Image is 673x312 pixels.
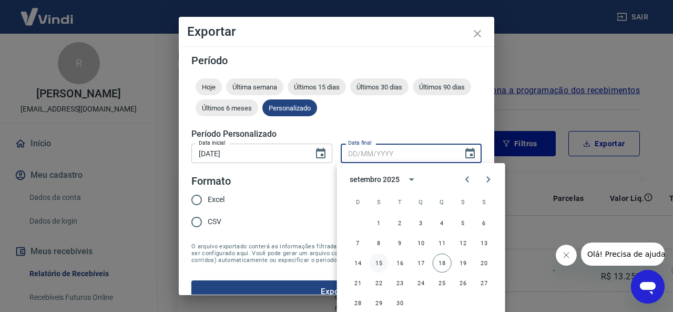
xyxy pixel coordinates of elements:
[191,129,482,139] h5: Período Personalizado
[391,274,410,293] button: 23
[465,21,490,46] button: close
[370,234,389,253] button: 8
[412,254,431,273] button: 17
[475,274,494,293] button: 27
[475,192,494,213] span: sábado
[6,7,88,16] span: Olá! Precisa de ajuda?
[349,254,368,273] button: 14
[370,254,389,273] button: 15
[349,234,368,253] button: 7
[350,78,409,95] div: Últimos 30 dias
[196,78,222,95] div: Hoje
[412,274,431,293] button: 24
[478,169,499,190] button: Next month
[412,234,431,253] button: 10
[349,192,368,213] span: domingo
[199,139,226,147] label: Data inicial
[196,83,222,91] span: Hoje
[475,254,494,273] button: 20
[391,234,410,253] button: 9
[226,78,283,95] div: Última semana
[191,55,482,66] h5: Período
[413,78,471,95] div: Últimos 90 dias
[350,83,409,91] span: Últimos 30 dias
[433,234,452,253] button: 11
[475,234,494,253] button: 13
[191,243,482,264] span: O arquivo exportado conterá as informações filtradas na tela anterior com exceção do período que ...
[412,192,431,213] span: quarta-feira
[191,144,306,163] input: DD/MM/YYYY
[187,25,486,38] h4: Exportar
[370,274,389,293] button: 22
[433,254,452,273] button: 18
[631,270,665,304] iframe: Botão para abrir a janela de mensagens
[403,170,421,188] button: calendar view is open, switch to year view
[556,245,577,266] iframe: Fechar mensagem
[412,214,431,233] button: 3
[454,214,473,233] button: 5
[454,274,473,293] button: 26
[191,174,231,189] legend: Formato
[349,274,368,293] button: 21
[454,192,473,213] span: sexta-feira
[433,192,452,213] span: quinta-feira
[191,280,482,303] button: Exportar
[348,139,372,147] label: Data final
[391,214,410,233] button: 2
[370,214,389,233] button: 1
[413,83,471,91] span: Últimos 90 dias
[350,174,400,185] div: setembro 2025
[457,169,478,190] button: Previous month
[196,104,258,112] span: Últimos 6 meses
[208,216,221,227] span: CSV
[370,192,389,213] span: segunda-feira
[262,99,317,116] div: Personalizado
[391,254,410,273] button: 16
[288,83,346,91] span: Últimos 15 dias
[454,254,473,273] button: 19
[341,144,455,163] input: DD/MM/YYYY
[310,143,331,164] button: Choose date, selected date is 1 de set de 2025
[288,78,346,95] div: Últimos 15 dias
[433,214,452,233] button: 4
[196,99,258,116] div: Últimos 6 meses
[460,143,481,164] button: Choose date
[454,234,473,253] button: 12
[208,194,225,205] span: Excel
[475,214,494,233] button: 6
[581,243,665,266] iframe: Mensagem da empresa
[262,104,317,112] span: Personalizado
[226,83,283,91] span: Última semana
[433,274,452,293] button: 25
[391,192,410,213] span: terça-feira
